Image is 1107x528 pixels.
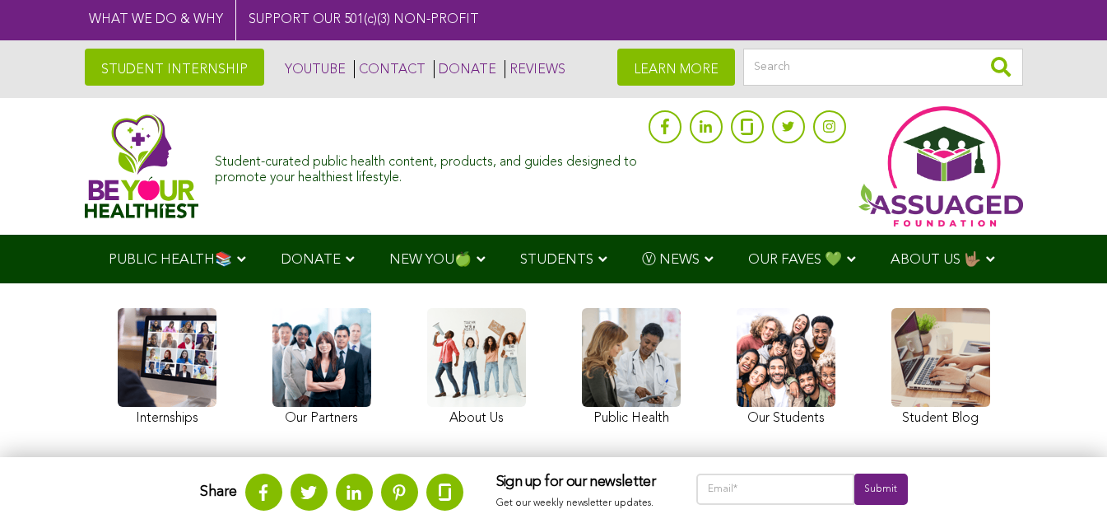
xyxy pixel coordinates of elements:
[741,119,752,135] img: glassdoor
[496,495,663,513] p: Get our weekly newsletter updates.
[85,114,199,218] img: Assuaged
[696,474,855,505] input: Email*
[389,253,472,267] span: NEW YOU🍏
[354,60,426,78] a: CONTACT
[85,49,264,86] a: STUDENT INTERNSHIP
[281,253,341,267] span: DONATE
[85,235,1023,283] div: Navigation Menu
[215,147,640,186] div: Student-curated public health content, products, and guides designed to promote your healthiest l...
[743,49,1023,86] input: Search
[505,60,565,78] a: REVIEWS
[854,474,907,505] input: Submit
[891,253,981,267] span: ABOUT US 🤟🏽
[281,60,346,78] a: YOUTUBE
[642,253,700,267] span: Ⓥ NEWS
[748,253,842,267] span: OUR FAVES 💚
[858,106,1023,227] img: Assuaged App
[617,49,735,86] a: LEARN MORE
[496,474,663,492] h3: Sign up for our newsletter
[200,484,237,499] strong: Share
[1025,449,1107,528] iframe: Chat Widget
[439,484,451,501] img: glassdoor.svg
[520,253,593,267] span: STUDENTS
[109,253,232,267] span: PUBLIC HEALTH📚
[434,60,496,78] a: DONATE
